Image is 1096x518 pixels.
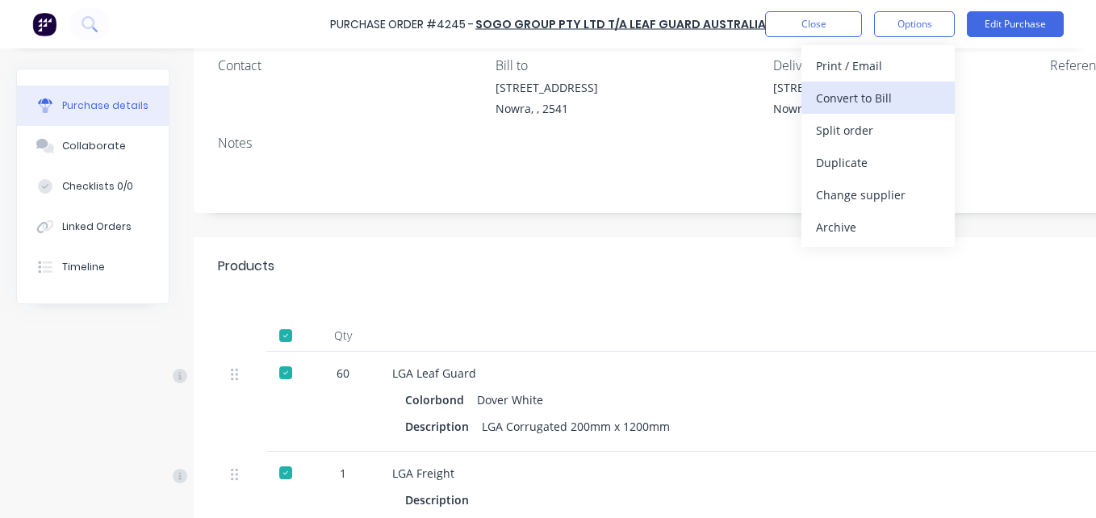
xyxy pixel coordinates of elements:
div: Linked Orders [62,219,132,234]
div: Convert to Bill [816,86,940,110]
div: Nowra, , 2541 [496,100,598,117]
div: Deliver to [773,56,1039,75]
div: Split order [816,119,940,142]
div: Archive [816,215,940,239]
button: Options [874,11,955,37]
div: Timeline [62,260,105,274]
div: [STREET_ADDRESS] [496,79,598,96]
a: SOGO Group Pty Ltd T/A Leaf Guard Australia [475,16,766,32]
div: Nowra, , 2541 [773,100,876,117]
button: Collaborate [17,126,169,166]
div: LGA Corrugated 200mm x 1200mm [482,415,670,438]
img: Factory [32,12,56,36]
button: Linked Orders [17,207,169,247]
div: Description [405,488,482,512]
button: Timeline [17,247,169,287]
button: Edit Purchase [967,11,1064,37]
button: Checklists 0/0 [17,166,169,207]
div: [STREET_ADDRESS] [773,79,876,96]
div: Products [218,257,274,276]
div: 60 [320,365,366,382]
div: Bill to [496,56,761,75]
div: Purchase Order #4245 - [330,16,474,33]
div: Checklists 0/0 [62,179,133,194]
div: Print / Email [816,54,940,77]
div: Purchase details [62,98,149,113]
button: Close [765,11,862,37]
div: Colorbond [405,388,471,411]
div: Duplicate [816,151,940,174]
div: Collaborate [62,139,126,153]
div: 1 [320,465,366,482]
div: Qty [307,320,379,352]
div: Change supplier [816,183,940,207]
div: Dover White [477,388,543,411]
div: Contact [218,56,483,75]
div: Description [405,415,482,438]
button: Purchase details [17,86,169,126]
